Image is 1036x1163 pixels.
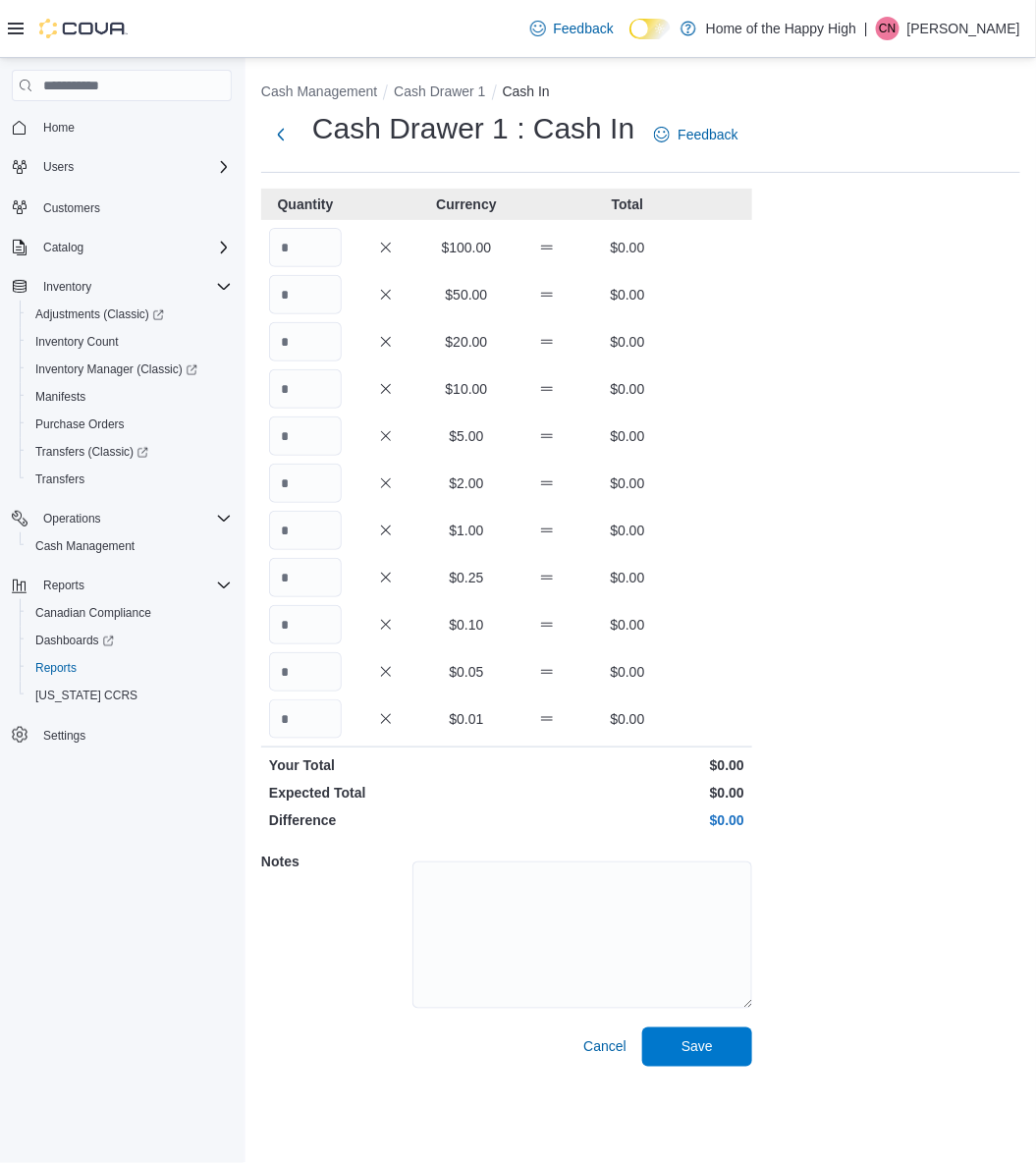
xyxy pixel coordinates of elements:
[35,471,84,487] span: Transfers
[261,82,1020,105] nav: An example of EuiBreadcrumbs
[27,358,232,381] span: Inventory Manager (Classic)
[35,507,109,530] button: Operations
[27,656,232,680] span: Reports
[27,385,232,409] span: Manifests
[35,306,164,322] span: Adjustments (Classic)
[35,389,85,405] span: Manifests
[591,521,664,540] p: $0.00
[430,473,503,493] p: $2.00
[12,105,232,801] nav: Complex example
[27,413,232,436] span: Purchase Orders
[706,17,856,40] p: Home of the Happy High
[35,416,125,432] span: Purchase Orders
[261,115,300,154] button: Next
[43,120,75,136] span: Home
[522,9,622,48] a: Feedback
[20,438,240,466] a: Transfers (Classic)
[35,196,108,220] a: Customers
[907,17,1020,40] p: [PERSON_NAME]
[629,19,671,39] input: Dark Mode
[43,578,84,593] span: Reports
[35,116,82,139] a: Home
[430,379,503,399] p: $10.00
[269,783,503,803] p: Expected Total
[35,605,151,621] span: Canadian Compliance
[35,723,232,748] span: Settings
[20,356,240,383] a: Inventory Manager (Classic)
[27,440,156,464] a: Transfers (Classic)
[269,416,342,456] input: Quantity
[591,379,664,399] p: $0.00
[27,468,92,491] a: Transfers
[35,236,91,259] button: Catalog
[27,440,232,464] span: Transfers (Classic)
[591,332,664,352] p: $0.00
[35,724,93,748] a: Settings
[20,532,240,560] button: Cash Management
[20,411,240,438] button: Purchase Orders
[4,273,240,301] button: Inventory
[682,1037,713,1057] span: Save
[646,115,745,154] a: Feedback
[4,505,240,532] button: Operations
[27,303,232,326] span: Adjustments (Classic)
[27,601,232,625] span: Canadian Compliance
[27,534,232,558] span: Cash Management
[269,810,503,830] p: Difference
[642,1027,752,1067] button: Save
[27,534,142,558] a: Cash Management
[430,709,503,729] p: $0.01
[27,629,232,652] span: Dashboards
[43,511,101,526] span: Operations
[35,574,232,597] span: Reports
[27,684,145,707] a: [US_STATE] CCRS
[27,358,205,381] a: Inventory Manager (Classic)
[43,240,83,255] span: Catalog
[39,19,128,38] img: Cova
[27,303,172,326] a: Adjustments (Classic)
[430,568,503,587] p: $0.25
[554,19,614,38] span: Feedback
[4,721,240,749] button: Settings
[43,200,100,216] span: Customers
[261,842,409,881] h5: Notes
[269,464,342,503] input: Quantity
[4,572,240,599] button: Reports
[269,322,342,361] input: Quantity
[20,599,240,627] button: Canadian Compliance
[35,660,77,676] span: Reports
[35,688,137,703] span: [US_STATE] CCRS
[35,155,232,179] span: Users
[35,633,114,648] span: Dashboards
[312,109,634,148] h1: Cash Drawer 1 : Cash In
[430,662,503,682] p: $0.05
[591,709,664,729] p: $0.00
[591,473,664,493] p: $0.00
[27,629,122,652] a: Dashboards
[269,511,342,550] input: Quantity
[20,383,240,411] button: Manifests
[27,656,84,680] a: Reports
[35,538,135,554] span: Cash Management
[4,113,240,141] button: Home
[35,574,92,597] button: Reports
[269,558,342,597] input: Quantity
[394,83,485,99] button: Cash Drawer 1
[583,1037,627,1057] span: Cancel
[35,334,119,350] span: Inventory Count
[269,605,342,644] input: Quantity
[629,39,630,40] span: Dark Mode
[4,193,240,221] button: Customers
[20,627,240,654] a: Dashboards
[864,17,868,40] p: |
[20,466,240,493] button: Transfers
[35,275,232,299] span: Inventory
[430,238,503,257] p: $100.00
[269,755,503,775] p: Your Total
[511,755,744,775] p: $0.00
[43,159,74,175] span: Users
[27,601,159,625] a: Canadian Compliance
[269,369,342,409] input: Quantity
[4,234,240,261] button: Catalog
[591,238,664,257] p: $0.00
